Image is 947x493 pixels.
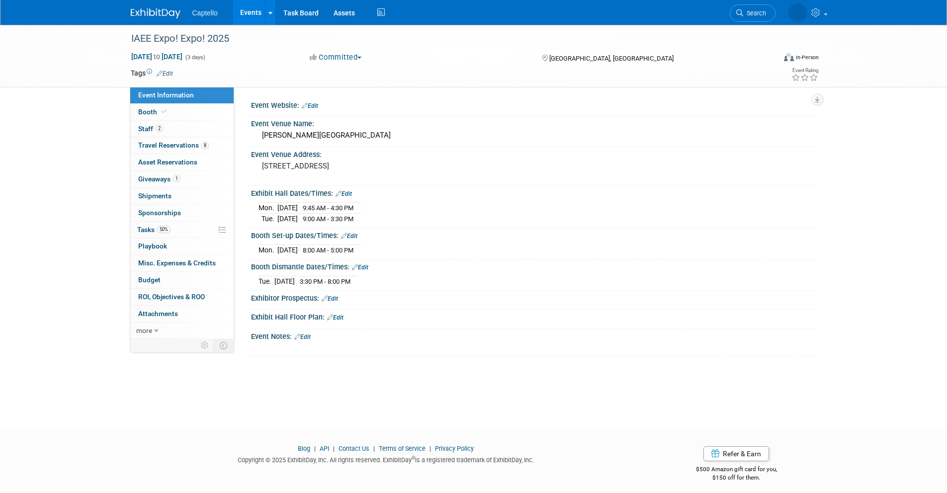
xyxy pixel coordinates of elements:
div: Event Venue Address: [251,147,817,160]
td: Mon. [258,245,277,255]
a: Giveaways1 [130,171,234,187]
span: to [152,53,162,61]
span: 9:00 AM - 3:30 PM [303,215,353,223]
img: Mackenzie Hood [788,3,807,22]
img: Format-Inperson.png [784,53,794,61]
span: Search [743,9,766,17]
td: [DATE] [277,214,298,224]
span: 3:30 PM - 8:00 PM [300,278,350,285]
span: Travel Reservations [138,141,209,149]
span: 9:45 AM - 4:30 PM [303,204,353,212]
a: Edit [352,264,368,271]
a: Travel Reservations8 [130,137,234,154]
a: Edit [336,190,352,197]
td: Personalize Event Tab Strip [196,339,214,352]
div: $500 Amazon gift card for you, [656,459,817,482]
i: Booth reservation complete [162,109,167,114]
div: Event Rating [791,68,818,73]
span: 50% [157,226,171,233]
a: Asset Reservations [130,154,234,170]
span: | [331,445,337,452]
a: API [320,445,329,452]
span: Giveaways [138,175,180,183]
a: Contact Us [339,445,369,452]
span: 8:00 AM - 5:00 PM [303,246,353,254]
div: Event Venue Name: [251,116,817,129]
div: IAEE Expo! Expo! 2025 [128,30,761,48]
td: Tue. [258,214,277,224]
a: more [130,323,234,339]
span: Budget [138,276,161,284]
span: | [427,445,433,452]
span: Attachments [138,310,178,318]
img: ExhibitDay [131,8,180,18]
span: Misc. Expenses & Credits [138,259,216,267]
td: Tags [131,68,173,78]
div: Exhibit Hall Floor Plan: [251,310,817,323]
span: more [136,327,152,334]
span: Tasks [137,226,171,234]
span: Event Information [138,91,194,99]
span: 8 [201,142,209,149]
a: Edit [157,70,173,77]
td: Toggle Event Tabs [213,339,234,352]
a: Edit [294,333,311,340]
td: [DATE] [277,245,298,255]
a: Misc. Expenses & Credits [130,255,234,271]
td: Tue. [258,276,274,287]
span: [GEOGRAPHIC_DATA], [GEOGRAPHIC_DATA] [549,55,674,62]
div: Exhibitor Prospectus: [251,291,817,304]
a: Edit [302,102,318,109]
span: (3 days) [184,54,205,61]
a: Search [730,4,775,22]
a: Attachments [130,306,234,322]
span: | [312,445,318,452]
a: ROI, Objectives & ROO [130,289,234,305]
a: Blog [298,445,310,452]
div: $150 off for them. [656,474,817,482]
span: 1 [173,175,180,182]
a: Tasks50% [130,222,234,238]
a: Terms of Service [379,445,426,452]
a: Edit [341,233,357,240]
td: Mon. [258,203,277,214]
div: Exhibit Hall Dates/Times: [251,186,817,199]
span: ROI, Objectives & ROO [138,293,205,301]
a: Budget [130,272,234,288]
a: Edit [322,295,338,302]
sup: ® [412,455,415,461]
a: Booth [130,104,234,120]
div: Event Website: [251,98,817,111]
span: [DATE] [DATE] [131,52,183,61]
a: Privacy Policy [435,445,474,452]
span: Shipments [138,192,172,200]
div: Booth Set-up Dates/Times: [251,228,817,241]
td: [DATE] [277,203,298,214]
pre: [STREET_ADDRESS] [262,162,476,170]
a: Sponsorships [130,205,234,221]
a: Refer & Earn [703,446,769,461]
span: Sponsorships [138,209,181,217]
div: [PERSON_NAME][GEOGRAPHIC_DATA] [258,128,809,143]
span: 2 [156,125,163,132]
a: Staff2 [130,121,234,137]
td: [DATE] [274,276,295,287]
a: Edit [327,314,344,321]
span: Asset Reservations [138,158,197,166]
span: Captello [192,9,218,17]
a: Playbook [130,238,234,254]
div: Copyright © 2025 ExhibitDay, Inc. All rights reserved. ExhibitDay is a registered trademark of Ex... [131,453,642,465]
span: Playbook [138,242,167,250]
a: Event Information [130,87,234,103]
span: | [371,445,377,452]
button: Committed [306,52,365,63]
a: Shipments [130,188,234,204]
div: Event Notes: [251,329,817,342]
span: Booth [138,108,169,116]
div: Booth Dismantle Dates/Times: [251,259,817,272]
div: Event Format [717,52,819,67]
span: Staff [138,125,163,133]
div: In-Person [795,54,819,61]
